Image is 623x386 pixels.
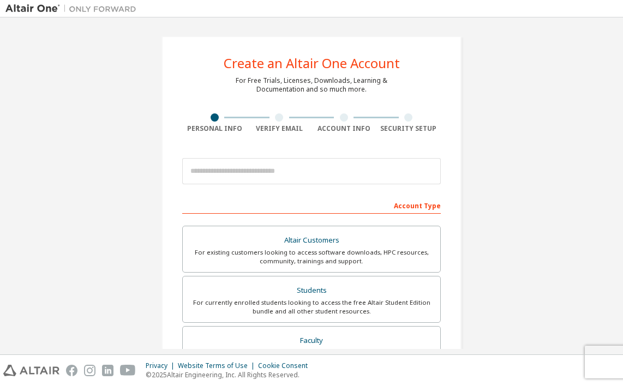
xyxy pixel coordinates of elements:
img: linkedin.svg [102,365,113,376]
img: instagram.svg [84,365,95,376]
div: For faculty & administrators of academic institutions administering students and accessing softwa... [189,348,434,365]
img: facebook.svg [66,365,77,376]
img: youtube.svg [120,365,136,376]
div: Account Type [182,196,441,214]
div: Security Setup [376,124,441,133]
div: Privacy [146,361,178,370]
div: Cookie Consent [258,361,314,370]
p: © 2025 Altair Engineering, Inc. All Rights Reserved. [146,370,314,379]
div: For existing customers looking to access software downloads, HPC resources, community, trainings ... [189,248,434,266]
div: Verify Email [247,124,312,133]
div: Create an Altair One Account [224,57,400,70]
div: Altair Customers [189,233,434,248]
img: Altair One [5,3,142,14]
div: For currently enrolled students looking to access the free Altair Student Edition bundle and all ... [189,298,434,316]
div: Website Terms of Use [178,361,258,370]
div: Faculty [189,333,434,348]
div: Students [189,283,434,298]
img: altair_logo.svg [3,365,59,376]
div: For Free Trials, Licenses, Downloads, Learning & Documentation and so much more. [236,76,387,94]
div: Account Info [311,124,376,133]
div: Personal Info [182,124,247,133]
